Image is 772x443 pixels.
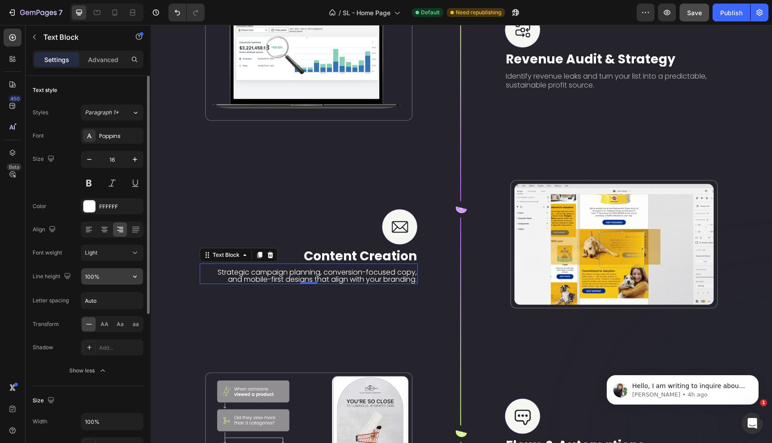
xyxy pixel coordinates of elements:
div: Styles [33,109,48,117]
img: gempages_572965182523835508-84c5e881-1352-400b-89fc-04db48c56cb9.png [231,184,267,220]
span: Need republishing [456,8,501,17]
div: Width [33,418,47,426]
span: aa [133,320,139,328]
p: Strategic campaign planning, conversion-focused copy, and mobile-first designs that align with yo... [55,244,266,258]
iframe: Intercom notifications message [593,356,772,419]
span: Aa [117,320,124,328]
img: gempages_572965182523835508-510f17ef-b1fe-4dde-9b98-9dc7f16bd8de.gif [354,150,572,288]
img: gempages_572965182523835508-cc4ca7e8-76b8-4cd9-a208-9da7da574054.png [354,373,390,409]
p: Flows & Automations [355,414,571,427]
div: Line height [33,271,73,283]
button: Publish [713,4,750,21]
div: FFFFFF [99,203,141,211]
span: / [339,8,341,17]
div: Poppins [99,132,141,140]
div: 450 [8,95,21,102]
p: Settings [44,55,69,64]
div: Undo/Redo [168,4,205,21]
div: Letter spacing [33,297,69,305]
span: SL - Home Page [343,8,390,17]
span: Light [85,249,97,256]
input: Auto [81,268,143,284]
span: Default [421,8,440,17]
div: Add... [99,344,141,352]
button: Save [680,4,709,21]
div: Text Block [60,226,91,234]
div: Align [33,224,58,236]
div: Shadow [33,343,53,351]
div: Text style [33,86,57,94]
input: Auto [81,414,143,430]
p: Text Block [43,32,119,42]
div: Show less [69,366,107,375]
div: Color [33,202,46,210]
span: Paragraph 1* [85,109,119,117]
div: Beta [7,163,21,171]
button: Paragraph 1* [81,104,143,121]
span: Save [687,9,702,17]
div: Publish [720,8,743,17]
div: Size [33,395,56,407]
input: Auto [81,293,143,309]
button: Show less [33,363,143,379]
span: AA [101,320,109,328]
div: Font [33,132,44,140]
button: Light [81,245,143,261]
div: Size [33,153,56,165]
span: 1 [760,399,767,406]
p: Advanced [88,55,118,64]
div: Font weight [33,249,62,257]
p: Revenue Audit & Strategy [355,28,571,41]
div: Transform [33,320,59,328]
div: Rich Text Editor. Editing area: main [354,46,572,65]
p: Content Creation [50,225,266,238]
button: 7 [4,4,67,21]
p: 7 [59,7,63,18]
p: Identify revenue leaks and turn your list into a predictable, sustainable profit source. [355,47,571,64]
iframe: Intercom live chat [742,413,763,434]
iframe: Design area [151,25,772,443]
